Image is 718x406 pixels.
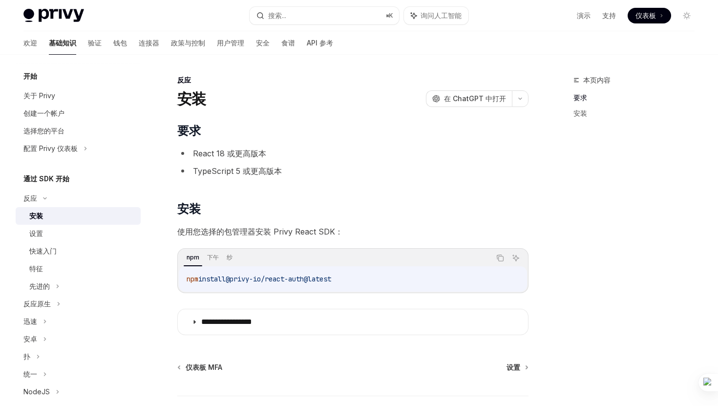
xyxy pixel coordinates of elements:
font: 开始 [23,72,37,80]
a: 关于 Privy [16,87,141,105]
button: 切换暗模式 [679,8,695,23]
font: React 18 或更高版本 [193,149,266,158]
a: 用户管理 [217,31,244,55]
font: 使用您选择的包管理器安装 Privy React SDK： [177,227,343,236]
font: 特征 [29,264,43,273]
a: 快速入门 [16,242,141,260]
a: 演示 [577,11,591,21]
font: 创建一个帐户 [23,109,64,117]
a: 欢迎 [23,31,37,55]
font: 扑 [23,352,30,361]
a: 设置 [16,225,141,242]
font: 配置 Privy 仪表板 [23,144,78,152]
font: 用户管理 [217,39,244,47]
button: 搜索...⌘K [250,7,399,24]
font: 要求 [177,124,200,138]
font: 关于 Privy [23,91,55,100]
font: 下午 [207,254,219,261]
font: 钱包 [113,39,127,47]
a: 安全 [256,31,270,55]
button: 询问人工智能 [404,7,468,24]
font: 反应原生 [23,299,51,308]
font: 设置 [29,229,43,237]
font: 基础知识 [49,39,76,47]
font: TypeScript 5 或更高版本 [193,166,282,176]
font: 演示 [577,11,591,20]
font: 支持 [602,11,616,20]
font: 本页内容 [583,76,611,84]
a: 食谱 [281,31,295,55]
span: npm [187,275,198,283]
a: 仪表板 MFA [178,363,222,372]
font: 搜索... [268,11,286,20]
font: 反应 [177,76,191,84]
a: 设置 [507,363,528,372]
font: 先进的 [29,282,50,290]
a: 验证 [88,31,102,55]
a: 要求 [573,90,702,106]
button: 在 ChatGPT 中打开 [426,90,512,107]
a: 仪表板 [628,8,671,23]
font: 要求 [573,93,587,102]
a: 钱包 [113,31,127,55]
a: 安装 [573,106,702,121]
font: 纱 [227,254,232,261]
font: 安卓 [23,335,37,343]
a: 选择您的平台 [16,122,141,140]
a: 特征 [16,260,141,278]
font: 安全 [256,39,270,47]
font: 迅速 [23,317,37,325]
font: 欢迎 [23,39,37,47]
font: 快速入门 [29,247,57,255]
font: 验证 [88,39,102,47]
font: 安装 [177,90,206,107]
span: install [198,275,226,283]
button: 询问人工智能 [509,252,522,264]
font: ⌘ [386,12,389,19]
font: API 参考 [307,39,333,47]
a: 基础知识 [49,31,76,55]
font: 安装 [29,212,43,220]
a: API 参考 [307,31,333,55]
font: 通过 SDK 开始 [23,174,69,183]
font: 选择您的平台 [23,127,64,135]
font: npm [187,254,199,261]
a: 创建一个帐户 [16,105,141,122]
img: 灯光标志 [23,9,84,22]
font: NodeJS [23,387,50,396]
font: 安装 [573,109,587,117]
font: 仪表板 MFA [186,363,222,371]
a: 政策与控制 [171,31,205,55]
span: @privy-io/react-auth@latest [226,275,331,283]
font: 食谱 [281,39,295,47]
font: 政策与控制 [171,39,205,47]
font: K [389,12,393,19]
button: 复制代码块中的内容 [494,252,507,264]
font: 设置 [507,363,520,371]
a: 支持 [602,11,616,21]
a: 安装 [16,207,141,225]
font: 询问人工智能 [421,11,462,20]
font: 统一 [23,370,37,378]
font: 安装 [177,202,200,216]
font: 连接器 [139,39,159,47]
font: 反应 [23,194,37,202]
font: 仪表板 [635,11,656,20]
a: 连接器 [139,31,159,55]
font: 在 ChatGPT 中打开 [444,94,506,103]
